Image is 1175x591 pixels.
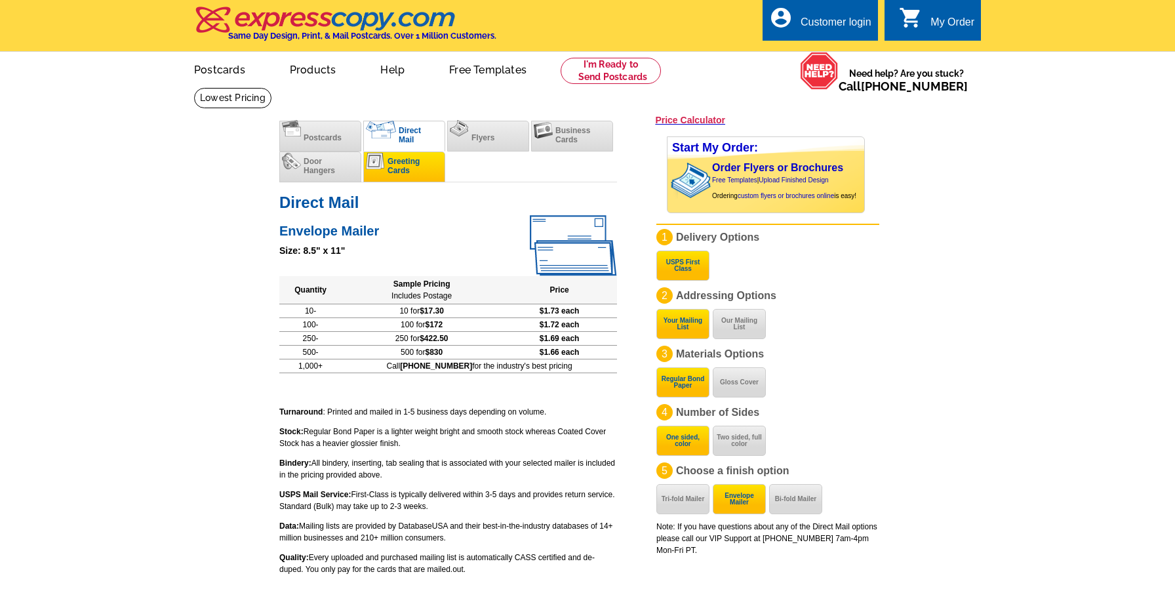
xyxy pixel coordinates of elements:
[667,137,864,159] div: Start My Order:
[656,346,673,362] div: 3
[279,552,617,575] p: Every uploaded and purchased mailing list is automatically CASS certified and de-duped. You only ...
[676,465,789,476] span: Choose a finish option
[800,52,839,90] img: help
[540,306,580,316] span: $1.73 each
[450,120,469,136] img: flyers.png
[304,133,342,142] span: Postcards
[534,122,553,138] img: businesscards.png
[399,126,421,144] span: Direct Mail
[342,276,502,304] th: Sample Pricing
[279,427,304,436] b: Stock:
[656,251,709,281] button: USPS First Class
[279,244,617,258] div: Size: 8.5" x 11"
[342,345,502,359] td: 500 for
[656,229,673,245] div: 1
[279,426,617,449] p: Regular Bond Paper is a lighter weight bright and smooth stock whereas Coated Cover Stock has a h...
[279,345,342,359] td: 500-
[279,521,299,531] b: Data:
[671,159,717,202] img: stack of brochures with custom content
[930,16,974,35] div: My Order
[279,553,309,562] b: Quality:
[282,153,301,169] img: doorhangers.png
[555,126,590,144] span: Business Cards
[400,361,472,371] b: [PHONE_NUMBER]
[655,114,725,126] a: Price Calculator
[279,317,342,331] td: 100-
[676,290,776,301] span: Addressing Options
[656,521,879,556] div: Note: If you have questions about any of the Direct Mail options please call our VIP Support at [...
[279,490,351,499] b: USPS Mail Service:
[540,348,580,357] span: $1.66 each
[428,53,548,84] a: Free Templates
[899,14,974,31] a: shopping_cart My Order
[667,159,678,202] img: background image for brochures and flyers arrow
[304,157,335,175] span: Door Hangers
[839,79,968,93] span: Call
[656,484,709,514] button: Tri-fold Mailer
[712,176,757,184] a: Free Templates
[899,6,923,30] i: shopping_cart
[713,426,766,456] button: Two sided, full color
[194,16,496,41] a: Same Day Design, Print, & Mail Postcards. Over 1 Million Customers.
[769,6,793,30] i: account_circle
[676,232,759,243] span: Delivery Options
[279,195,617,209] h1: Direct Mail
[676,407,759,418] span: Number of Sides
[279,331,342,345] td: 250-
[713,367,766,397] button: Gloss Cover
[388,157,420,175] span: Greeting Cards
[656,404,673,420] div: 4
[420,306,444,316] span: $17.30
[279,406,617,418] p: : Printed and mailed in 1-5 business days depending on volume.
[279,459,311,468] b: Bindery:
[425,348,443,357] span: $830
[279,489,617,512] p: First-Class is typically delivered within 3-5 days and provides return service. Standard (Bulk) m...
[540,320,580,329] span: $1.72 each
[839,67,974,93] span: Need help? Are you stuck?
[759,176,828,184] a: Upload Finished Design
[861,79,968,93] a: [PHONE_NUMBER]
[279,276,342,304] th: Quantity
[713,484,766,514] button: Envelope Mailer
[676,348,764,359] span: Materials Options
[913,286,1175,591] iframe: LiveChat chat widget
[420,334,448,343] span: $422.50
[359,53,426,84] a: Help
[279,520,617,544] p: Mailing lists are provided by DatabaseUSA and their best-in-the-industry databases of 14+ million...
[502,276,617,304] th: Price
[366,121,396,138] img: directmail_c.png
[656,367,709,397] button: Regular Bond Paper
[656,462,673,479] div: 5
[738,192,834,199] a: custom flyers or brochures online
[342,331,502,345] td: 250 for
[279,359,342,373] td: 1,000+
[342,304,502,317] td: 10 for
[769,484,822,514] button: Bi-fold Mailer
[282,120,301,136] img: postcards.png
[279,457,617,481] p: All bindery, inserting, tab sealing that is associated with your selected mailer is included in t...
[279,407,323,417] b: Turnaround
[228,31,496,41] h4: Same Day Design, Print, & Mail Postcards. Over 1 Million Customers.
[391,291,452,300] span: Includes Postage
[712,176,856,199] span: | Ordering is easy!
[425,320,443,329] span: $172
[173,53,266,84] a: Postcards
[713,309,766,339] button: Our Mailing List
[366,153,385,169] img: greetingcards.png
[279,220,617,239] h2: Envelope Mailer
[269,53,357,84] a: Products
[801,16,871,35] div: Customer login
[471,133,494,142] span: Flyers
[342,359,617,373] td: Call for the industry's best pricing
[769,14,871,31] a: account_circle Customer login
[279,304,342,317] td: 10-
[712,162,843,173] a: Order Flyers or Brochures
[656,426,709,456] button: One sided, color
[342,317,502,331] td: 100 for
[540,334,580,343] span: $1.69 each
[656,309,709,339] button: Your Mailing List
[656,287,673,304] div: 2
